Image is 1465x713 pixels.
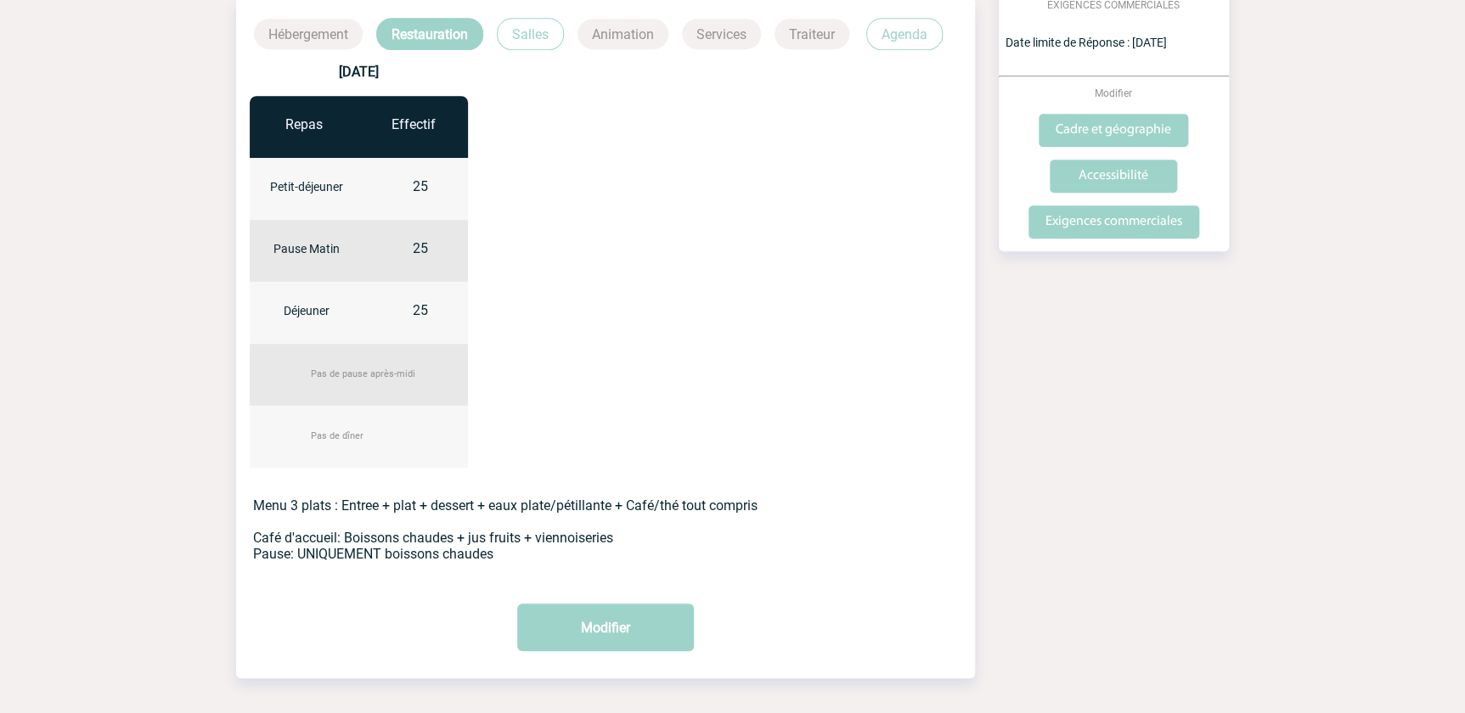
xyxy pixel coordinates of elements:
[339,64,379,80] b: [DATE]
[376,18,483,50] p: Restauration
[413,178,428,194] span: 25
[497,18,564,50] p: Salles
[578,19,668,49] p: Animation
[254,19,363,49] p: Hébergement
[270,180,343,194] span: Petit-déjeuner
[250,116,359,132] div: Repas
[253,497,958,562] p: Menu 3 plats : Entree + plat + dessert + eaux plate/pétillante + Café/thé tout compris<br ></p> <...
[1050,160,1177,193] input: Accessibilité
[775,19,849,49] p: Traiteur
[311,368,415,379] span: Pas de pause après-midi
[273,242,340,255] span: Pause Matin
[284,304,330,317] span: Déjeuner
[358,116,468,132] div: Effectif
[311,430,363,441] span: Pas de dîner
[1028,205,1199,239] input: Exigences commerciales
[517,604,694,651] button: Modifier
[1039,114,1188,147] input: Cadre et géographie
[1095,87,1132,99] span: Modifier
[682,19,761,49] p: Services
[866,18,943,50] p: Agenda
[413,302,428,318] span: 25
[413,240,428,256] span: 25
[1006,36,1167,49] span: Date limite de Réponse : [DATE]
